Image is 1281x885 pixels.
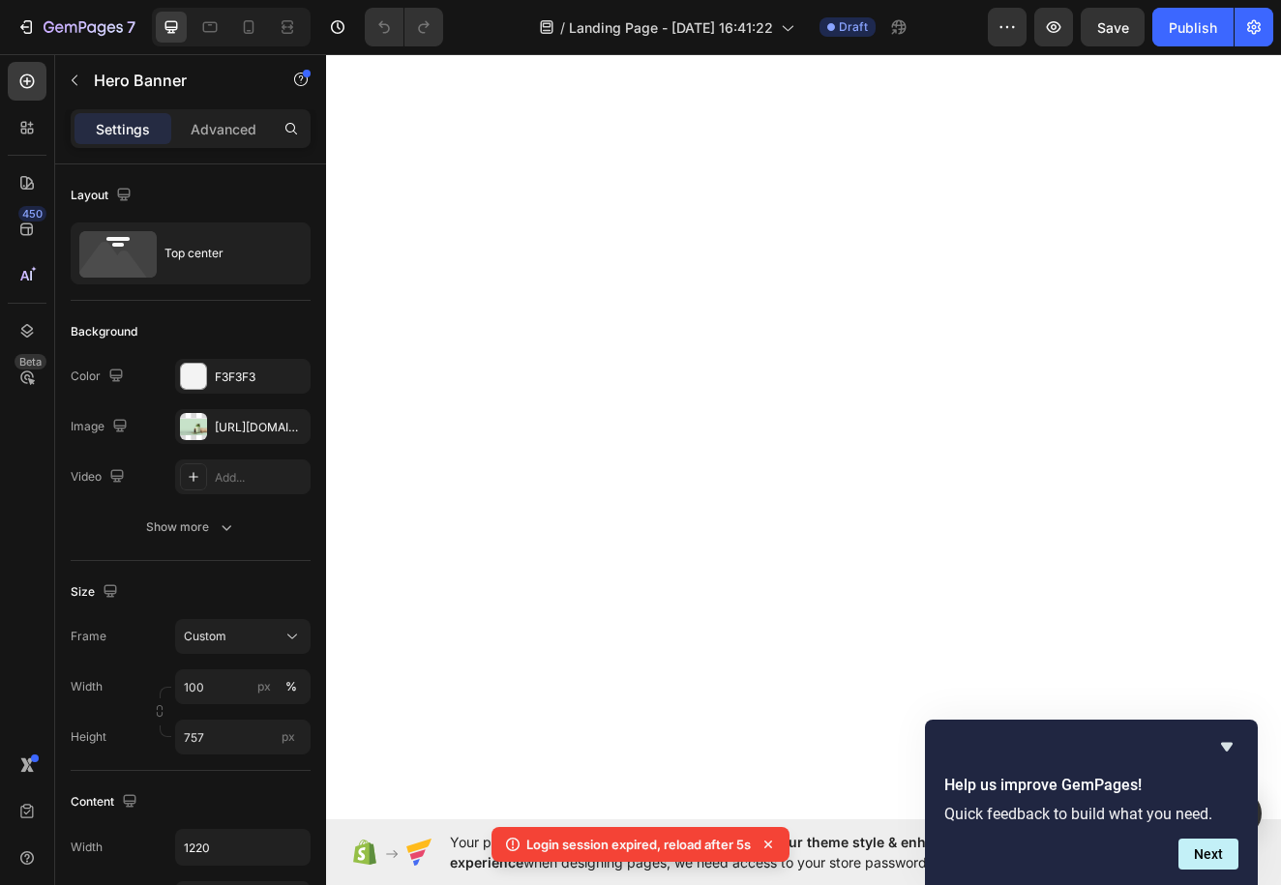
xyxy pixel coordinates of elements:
[253,675,276,698] button: %
[146,517,236,537] div: Show more
[71,728,106,746] label: Height
[1081,8,1145,46] button: Save
[365,8,443,46] div: Undo/Redo
[215,419,306,436] div: [URL][DOMAIN_NAME]
[71,839,103,856] div: Width
[175,669,311,704] input: px%
[71,789,141,815] div: Content
[839,18,868,36] span: Draft
[215,469,306,487] div: Add...
[71,579,122,605] div: Size
[175,720,311,754] input: px
[8,8,144,46] button: 7
[285,678,297,695] div: %
[944,774,1238,797] h2: Help us improve GemPages!
[71,628,106,645] label: Frame
[1169,17,1217,38] div: Publish
[94,69,258,92] p: Hero Banner
[71,183,135,209] div: Layout
[71,464,129,490] div: Video
[282,729,295,744] span: px
[944,735,1238,870] div: Help us improve GemPages!
[526,835,751,854] p: Login session expired, reload after 5s
[96,119,150,139] p: Settings
[1152,8,1234,46] button: Publish
[1215,735,1238,758] button: Hide survey
[215,369,306,386] div: F3F3F3
[175,619,311,654] button: Custom
[560,17,565,38] span: /
[944,805,1238,823] p: Quick feedback to build what you need.
[280,675,303,698] button: px
[71,414,132,440] div: Image
[71,323,137,340] div: Background
[1178,839,1238,870] button: Next question
[71,364,128,390] div: Color
[71,678,103,695] label: Width
[184,628,226,645] span: Custom
[450,832,1068,872] span: Your page is password protected. To when designing pages, we need access to your store password.
[18,206,46,221] div: 450
[176,830,310,865] input: Auto
[191,119,256,139] p: Advanced
[569,17,773,38] span: Landing Page - [DATE] 16:41:22
[15,354,46,369] div: Beta
[1097,19,1129,36] span: Save
[71,510,311,545] button: Show more
[127,15,135,39] p: 7
[164,231,283,276] div: Top center
[257,678,271,695] div: px
[326,48,1281,825] iframe: Design area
